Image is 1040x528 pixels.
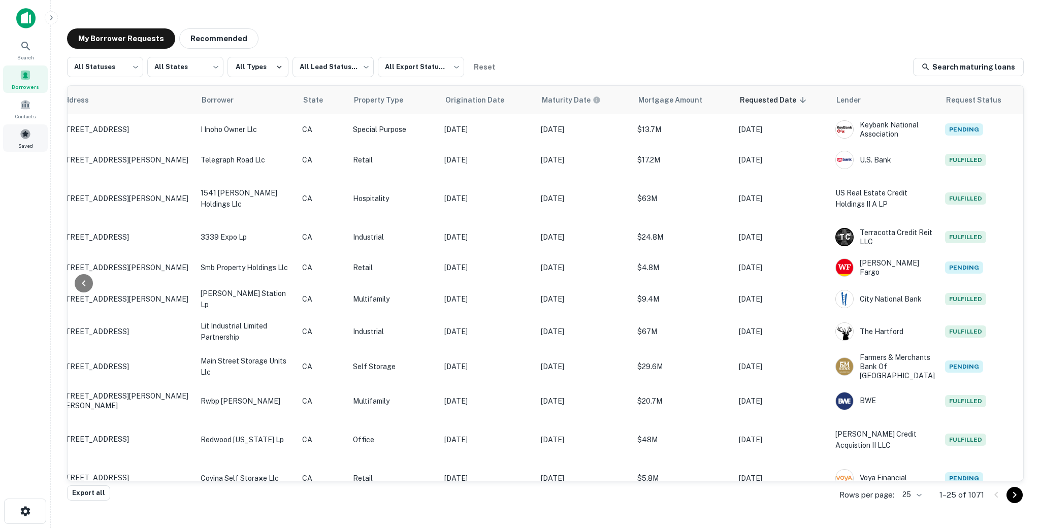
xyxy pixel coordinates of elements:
span: Pending [945,360,983,373]
p: $5.8M [637,473,729,484]
span: Address [59,94,102,106]
p: CA [302,262,343,273]
span: Fulfilled [945,325,986,338]
p: Multifamily [353,293,434,305]
span: Search [17,53,34,61]
p: Special Purpose [353,124,434,135]
p: [STREET_ADDRESS][PERSON_NAME][PERSON_NAME] [58,391,190,410]
span: Pending [945,123,983,136]
p: 3339 expo lp [201,232,292,243]
button: All Types [227,57,288,77]
p: [DATE] [541,326,627,337]
p: CA [302,361,343,372]
p: smb property holdings llc [201,262,292,273]
img: picture [836,323,853,340]
span: Pending [945,261,983,274]
p: [DATE] [739,326,825,337]
p: [DATE] [739,395,825,407]
iframe: Chat Widget [989,447,1040,496]
span: Fulfilled [945,293,986,305]
a: Saved [3,124,48,152]
th: Requested Date [734,86,830,114]
span: Origination Date [445,94,517,106]
p: [PERSON_NAME] station lp [201,288,292,310]
p: [STREET_ADDRESS] [58,362,190,371]
p: [DATE] [541,124,627,135]
div: All States [147,54,223,80]
img: picture [836,470,853,487]
p: CA [302,473,343,484]
div: Keybank National Association [835,120,935,139]
span: State [303,94,336,106]
span: Borrower [202,94,247,106]
p: $67M [637,326,729,337]
img: picture [836,392,853,410]
p: [STREET_ADDRESS] [58,435,190,444]
p: [DATE] [541,293,627,305]
p: [DATE] [739,193,825,204]
p: [STREET_ADDRESS] [58,473,190,482]
p: CA [302,124,343,135]
h6: Maturity Date [542,94,591,106]
span: Mortgage Amount [638,94,716,106]
p: [DATE] [739,262,825,273]
a: Borrowers [3,65,48,93]
div: BWE [835,392,935,410]
div: Farmers & Merchants Bank Of [GEOGRAPHIC_DATA] [835,353,935,381]
th: Address [53,86,196,114]
span: Saved [18,142,33,150]
span: Contacts [15,112,36,120]
p: Self Storage [353,361,434,372]
p: [DATE] [541,395,627,407]
p: [DATE] [444,124,531,135]
a: Search [3,36,48,63]
p: rwbp [PERSON_NAME] [201,395,292,407]
span: Maturity dates displayed may be estimated. Please contact the lender for the most accurate maturi... [542,94,614,106]
p: US Real Estate Credit Holdings II A LP [835,187,935,210]
p: Rows per page: [839,489,894,501]
p: telegraph road llc [201,154,292,166]
th: Origination Date [439,86,536,114]
th: Lender [830,86,940,114]
span: Requested Date [740,94,809,106]
p: [DATE] [444,293,531,305]
p: Industrial [353,326,434,337]
p: [DATE] [444,395,531,407]
p: [DATE] [444,262,531,273]
p: Retail [353,154,434,166]
div: Terracotta Credit Reit LLC [835,228,935,246]
span: Fulfilled [945,192,986,205]
p: [DATE] [739,232,825,243]
p: [DATE] [444,434,531,445]
div: All Statuses [67,54,143,80]
p: [STREET_ADDRESS][PERSON_NAME] [58,194,190,203]
p: 1–25 of 1071 [939,489,984,501]
button: Recommended [179,28,258,49]
p: [DATE] [444,326,531,337]
p: [DATE] [541,361,627,372]
img: capitalize-icon.png [16,8,36,28]
img: picture [836,358,853,375]
p: $24.8M [637,232,729,243]
p: redwood [US_STATE] lp [201,434,292,445]
div: All Export Statuses [378,54,464,80]
img: picture [836,121,853,138]
p: CA [302,395,343,407]
p: [DATE] [444,232,531,243]
p: CA [302,326,343,337]
p: CA [302,193,343,204]
p: [STREET_ADDRESS] [58,327,190,336]
p: $20.7M [637,395,729,407]
p: [STREET_ADDRESS] [58,233,190,242]
img: picture [836,259,853,276]
p: Office [353,434,434,445]
p: $9.4M [637,293,729,305]
p: [DATE] [444,154,531,166]
button: My Borrower Requests [67,28,175,49]
button: Export all [67,485,110,501]
p: main street storage units llc [201,355,292,378]
p: [DATE] [444,361,531,372]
